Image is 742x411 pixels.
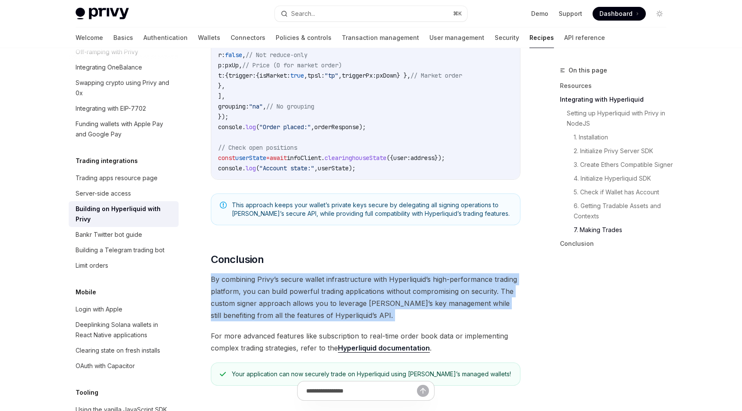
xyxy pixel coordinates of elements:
[235,154,266,162] span: userState
[231,27,265,48] a: Connectors
[653,7,666,21] button: Toggle dark mode
[263,103,266,110] span: ,
[76,230,142,240] div: Bankr Twitter bot guide
[69,60,179,75] a: Integrating OneBalance
[531,9,548,18] a: Demo
[69,201,179,227] a: Building on Hyperliquid with Privy
[338,344,430,353] a: Hyperliquid documentation
[256,123,259,131] span: (
[325,154,386,162] span: clearinghouseState
[256,164,259,172] span: (
[69,302,179,317] a: Login with Apple
[311,123,314,131] span: ,
[266,154,270,162] span: =
[574,185,673,199] a: 5. Check if Wallet has Account
[599,9,633,18] span: Dashboard
[574,172,673,185] a: 4. Initialize Hyperliquid SDK
[232,370,511,378] div: Your application can now securely trade on Hyperliquid using [PERSON_NAME]’s managed wallets!
[318,164,349,172] span: userState
[259,123,311,131] span: "Order placed:"
[321,154,325,162] span: .
[225,72,228,79] span: {
[218,164,242,172] span: console
[560,93,673,106] a: Integrating with Hyperliquid
[314,164,318,172] span: ,
[76,103,146,114] div: Integrating with EIP-7702
[574,223,673,237] a: 7. Making Trades
[218,72,225,79] span: t:
[287,154,321,162] span: infoClient
[232,201,511,218] span: This approach keeps your wallet’s private keys secure by delegating all signing operations to [PE...
[249,103,263,110] span: "na"
[228,72,256,79] span: trigger:
[349,164,356,172] span: );
[574,199,673,223] a: 6. Getting Tradable Assets and Contexts
[567,106,673,130] a: Setting up Hyperliquid with Privy in NodeJS
[69,258,179,273] a: Limit orders
[417,385,429,397] button: Send message
[69,227,179,242] a: Bankr Twitter bot guide
[574,130,673,144] a: 1. Installation
[220,202,227,209] svg: Note
[259,164,314,172] span: "Account state:"
[76,78,173,98] div: Swapping crypto using Privy and 0x
[242,61,342,69] span: // Price (0 for market order)
[342,27,419,48] a: Transaction management
[239,61,242,69] span: ,
[69,242,179,258] a: Building a Telegram trading bot
[275,6,467,21] button: Search...⌘K
[76,204,173,224] div: Building on Hyperliquid with Privy
[69,116,179,142] a: Funding wallets with Apple Pay and Google Pay
[69,317,179,343] a: Deeplinking Solana wallets in React Native applications
[225,51,242,59] span: false
[76,345,160,356] div: Clearing state on fresh installs
[76,62,142,73] div: Integrating OneBalance
[198,27,220,48] a: Wallets
[453,10,462,17] span: ⌘ K
[256,72,259,79] span: {
[276,27,331,48] a: Policies & controls
[76,156,138,166] h5: Trading integrations
[307,72,325,79] span: tpsl:
[411,72,462,79] span: // Market order
[435,154,445,162] span: });
[76,320,173,340] div: Deeplinking Solana wallets in React Native applications
[495,27,519,48] a: Security
[143,27,188,48] a: Authentication
[270,154,287,162] span: await
[397,72,411,79] span: } },
[574,158,673,172] a: 3. Create Ethers Compatible Signer
[338,72,342,79] span: ,
[218,92,225,100] span: ],
[76,8,129,20] img: light logo
[266,103,314,110] span: // No grouping
[314,123,359,131] span: orderResponse
[560,237,673,251] a: Conclusion
[76,27,103,48] a: Welcome
[325,72,338,79] span: "tp"
[76,387,98,398] h5: Tooling
[69,343,179,358] a: Clearing state on fresh installs
[211,273,520,321] span: By combining Privy’s secure wallet infrastructure with Hyperliquid’s high-performance trading pla...
[220,371,226,378] svg: Check
[76,119,173,139] div: Funding wallets with Apple Pay and Google Pay
[76,260,108,271] div: Limit orders
[211,330,520,354] span: For more advanced features like subscription to real-time order book data or implementing complex...
[76,287,96,297] h5: Mobile
[246,123,256,131] span: log
[246,51,307,59] span: // Not reduce-only
[246,164,256,172] span: log
[69,101,179,116] a: Integrating with EIP-7702
[242,51,246,59] span: ,
[76,245,164,255] div: Building a Telegram trading bot
[69,170,179,186] a: Trading apps resource page
[569,65,607,76] span: On this page
[218,113,228,121] span: });
[290,72,304,79] span: true
[218,144,297,151] span: // Check open positions
[304,72,307,79] span: ,
[291,9,315,19] div: Search...
[376,72,397,79] span: pxDown
[359,123,366,131] span: );
[218,61,225,69] span: p:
